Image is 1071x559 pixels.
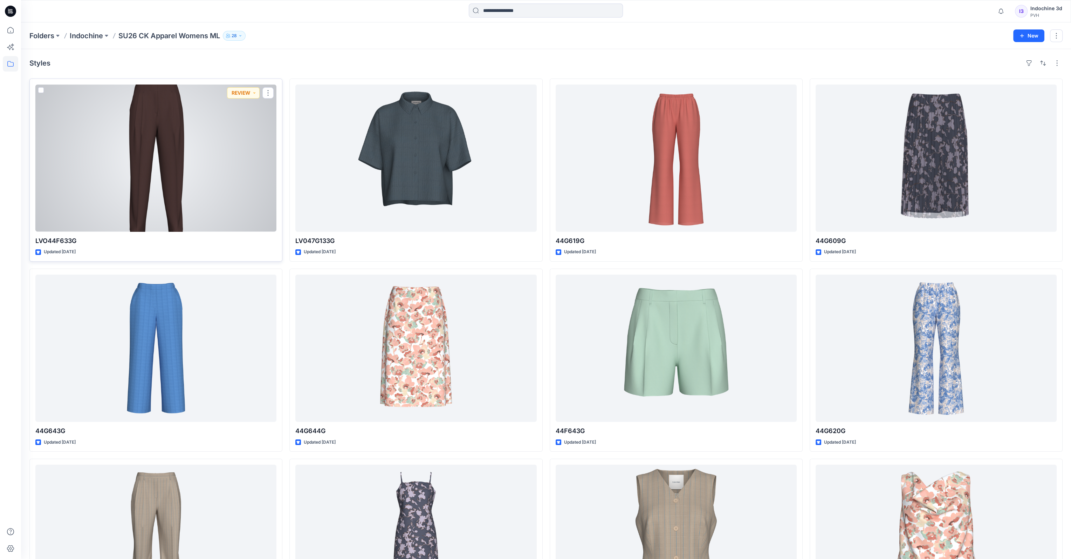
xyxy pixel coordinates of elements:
p: SU26 CK Apparel Womens ML [118,31,220,41]
a: 44G609G [816,85,1057,232]
p: Updated [DATE] [824,248,856,256]
a: Indochine [70,31,103,41]
a: LVO44F633G [35,85,276,232]
p: 44G619G [556,236,797,246]
p: Updated [DATE] [824,439,856,446]
p: Updated [DATE] [304,439,336,446]
p: 28 [232,32,237,40]
p: 44F643G [556,426,797,436]
p: Updated [DATE] [44,439,76,446]
button: New [1013,29,1044,42]
a: 44G619G [556,85,797,232]
p: Updated [DATE] [304,248,336,256]
p: Updated [DATE] [564,248,596,256]
p: LVO44F633G [35,236,276,246]
p: 44G643G [35,426,276,436]
p: LV047G133G [295,236,536,246]
button: 28 [223,31,246,41]
a: 44F643G [556,275,797,422]
p: Updated [DATE] [44,248,76,256]
a: Folders [29,31,54,41]
p: 44G620G [816,426,1057,436]
a: 44G644G [295,275,536,422]
p: Updated [DATE] [564,439,596,446]
div: Indochine 3d [1030,4,1062,13]
a: 44G620G [816,275,1057,422]
h4: Styles [29,59,50,67]
a: 44G643G [35,275,276,422]
div: I3 [1015,5,1028,18]
p: 44G609G [816,236,1057,246]
a: LV047G133G [295,85,536,232]
div: PVH [1030,13,1062,18]
p: 44G644G [295,426,536,436]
